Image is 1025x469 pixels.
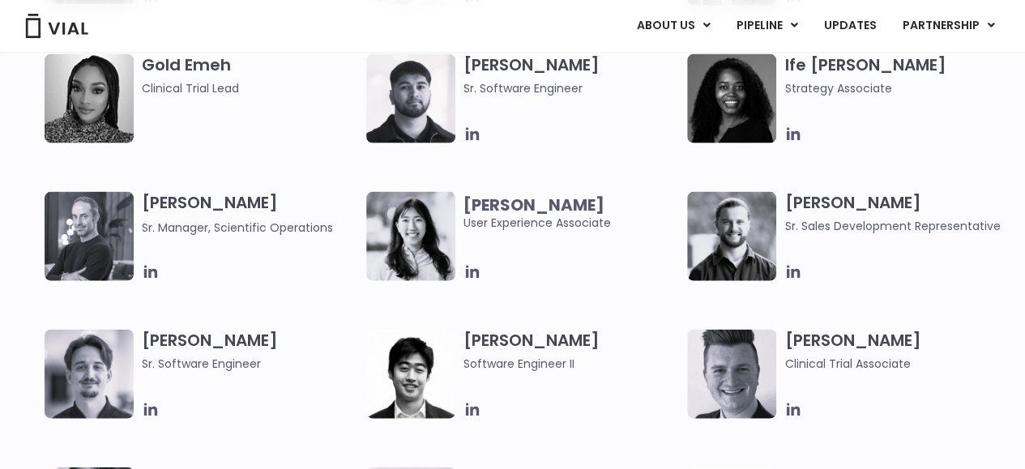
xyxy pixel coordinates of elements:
[45,54,134,143] img: A woman wearing a leopard print shirt in a black and white photo.
[366,54,455,143] img: Headshot of smiling of man named Gurman
[24,14,89,38] img: Vial Logo
[784,192,1001,235] h3: [PERSON_NAME]
[142,54,358,97] h3: Gold Emeh
[463,196,680,232] span: User Experience Associate
[463,355,680,373] span: Software Engineer II
[784,355,1001,373] span: Clinical Trial Associate
[784,54,1001,97] h3: Ife [PERSON_NAME]
[463,330,680,373] h3: [PERSON_NAME]
[463,79,680,97] span: Sr. Software Engineer
[463,54,680,97] h3: [PERSON_NAME]
[724,12,810,40] a: PIPELINEMenu Toggle
[142,330,358,373] h3: [PERSON_NAME]
[142,192,358,237] h3: [PERSON_NAME]
[890,12,1008,40] a: PARTNERSHIPMenu Toggle
[687,192,776,281] img: Image of smiling man named Hugo
[45,192,134,281] img: Headshot of smiling man named Jared
[784,217,1001,235] span: Sr. Sales Development Representative
[784,330,1001,373] h3: [PERSON_NAME]
[45,330,134,419] img: Fran
[624,12,723,40] a: ABOUT USMenu Toggle
[687,54,776,143] img: Ife Desamours
[463,194,604,216] b: [PERSON_NAME]
[687,330,776,419] img: Headshot of smiling man named Collin
[811,12,889,40] a: UPDATES
[366,330,455,419] img: Jason Zhang
[142,79,358,97] span: Clinical Trial Lead
[142,220,333,236] span: Sr. Manager, Scientific Operations
[784,79,1001,97] span: Strategy Associate
[142,355,358,373] span: Sr. Software Engineer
